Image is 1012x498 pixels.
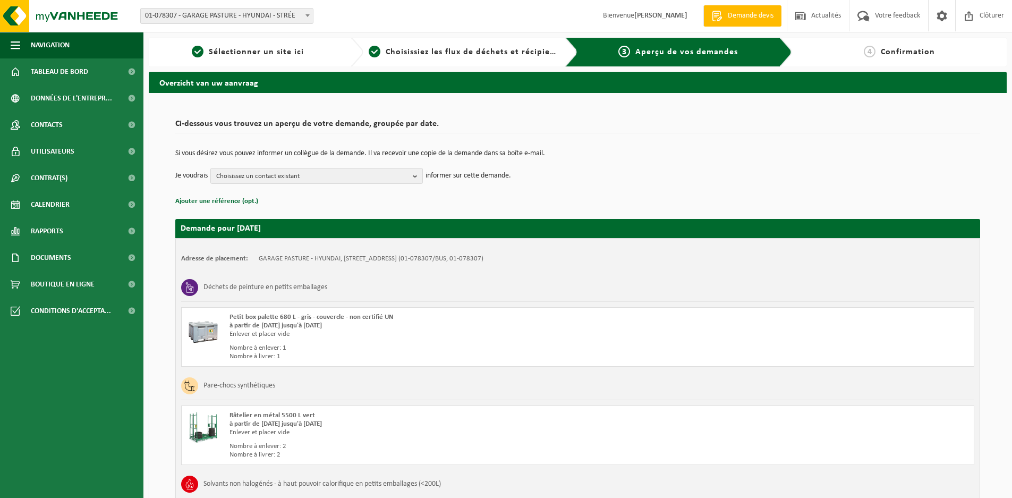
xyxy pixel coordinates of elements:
span: Tableau de bord [31,58,88,85]
strong: [PERSON_NAME] [634,12,687,20]
h3: Déchets de peinture en petits emballages [203,279,327,296]
div: Nombre à enlever: 2 [229,442,620,451]
span: Sélectionner un site ici [209,48,304,56]
p: Je voudrais [175,168,208,184]
span: 01-078307 - GARAGE PASTURE - HYUNDAI - STRÉE [140,8,313,24]
span: Calendrier [31,191,70,218]
strong: Adresse de placement: [181,255,248,262]
span: 2 [369,46,380,57]
a: Demande devis [703,5,781,27]
span: Boutique en ligne [31,271,95,298]
strong: à partir de [DATE] jusqu'à [DATE] [229,322,322,329]
span: Documents [31,244,71,271]
h3: Solvants non halogénés - à haut pouvoir calorifique en petits emballages (<200L) [203,476,441,493]
span: Contacts [31,112,63,138]
img: PB-MR-5500-MET-GN-01.png [187,411,219,443]
span: Choisissez un contact existant [216,168,409,184]
strong: Demande pour [DATE] [181,224,261,233]
span: Confirmation [881,48,935,56]
div: Nombre à livrer: 1 [229,352,620,361]
strong: à partir de [DATE] jusqu'à [DATE] [229,420,322,427]
span: Choisissiez les flux de déchets et récipients [386,48,563,56]
td: GARAGE PASTURE - HYUNDAI, [STREET_ADDRESS] (01-078307/BUS, 01-078307) [259,255,483,263]
p: Si vous désirez vous pouvez informer un collègue de la demande. Il va recevoir une copie de la de... [175,150,980,157]
span: Petit box palette 680 L - gris - couvercle - non certifié UN [229,314,394,320]
span: Demande devis [725,11,776,21]
div: Enlever et placer vide [229,428,620,437]
span: 4 [864,46,875,57]
span: 3 [618,46,630,57]
img: PB-LB-0680-HPE-GY-11.png [187,313,219,345]
h2: Overzicht van uw aanvraag [149,72,1007,92]
span: Contrat(s) [31,165,67,191]
span: Aperçu de vos demandes [635,48,738,56]
span: Conditions d'accepta... [31,298,111,324]
span: Données de l'entrepr... [31,85,112,112]
div: Enlever et placer vide [229,330,620,339]
button: Choisissez un contact existant [210,168,423,184]
a: 2Choisissiez les flux de déchets et récipients [369,46,557,58]
div: Nombre à enlever: 1 [229,344,620,352]
h2: Ci-dessous vous trouvez un aperçu de votre demande, groupée par date. [175,120,980,134]
button: Ajouter une référence (opt.) [175,195,258,208]
span: 01-078307 - GARAGE PASTURE - HYUNDAI - STRÉE [141,9,313,23]
span: Rapports [31,218,63,244]
span: Navigation [31,32,70,58]
span: Utilisateurs [31,138,74,165]
h3: Pare-chocs synthétiques [203,377,275,394]
div: Nombre à livrer: 2 [229,451,620,459]
p: informer sur cette demande. [426,168,511,184]
a: 1Sélectionner un site ici [154,46,342,58]
span: 1 [192,46,203,57]
span: Râtelier en métal 5500 L vert [229,412,315,419]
